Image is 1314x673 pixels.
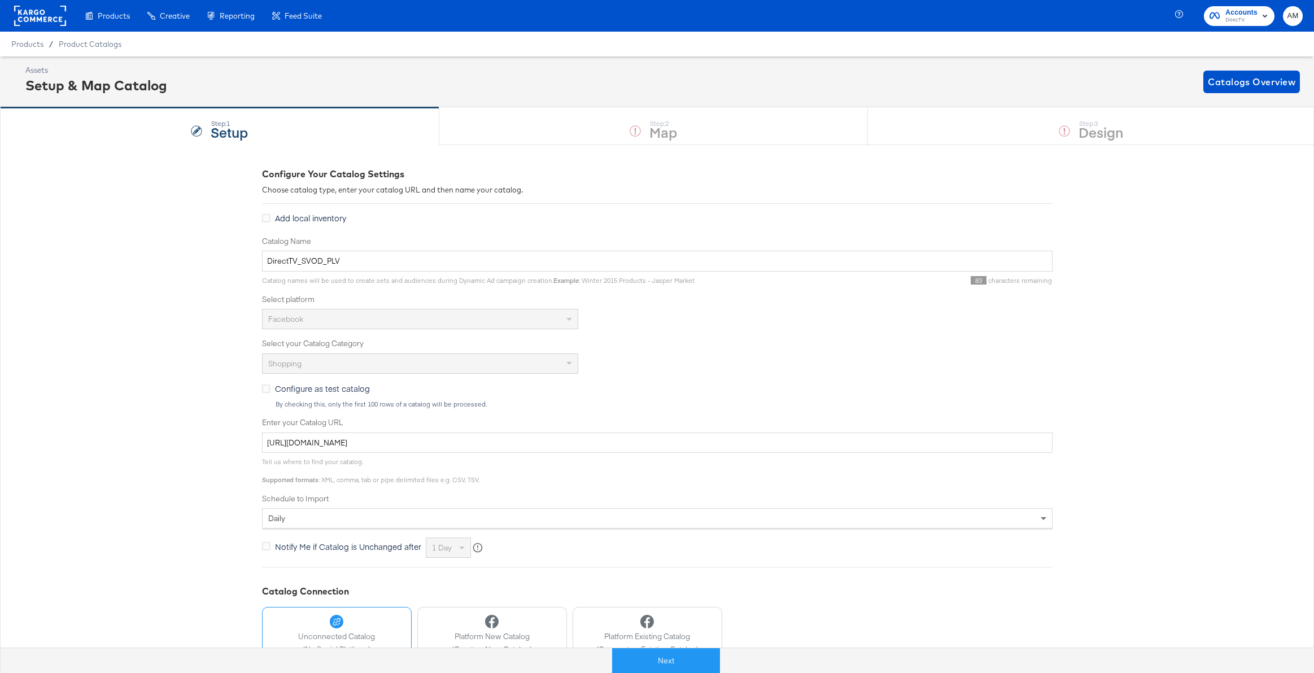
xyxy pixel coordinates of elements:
div: Configure Your Catalog Settings [262,168,1053,181]
div: Assets [25,65,167,76]
label: Schedule to Import [262,493,1053,504]
span: Platform Existing Catalog [596,631,699,642]
span: Products [11,40,43,49]
span: Add local inventory [275,212,346,224]
div: characters remaining [695,276,1053,285]
input: Name your catalog e.g. My Dynamic Product Catalog [262,251,1053,272]
div: Step: 1 [211,120,248,128]
span: Unconnected Catalog [298,631,375,642]
span: Products [98,11,130,20]
button: Platform Existing Catalog(Connect an Existing Catalog) [573,607,722,663]
button: AccountsDirecTV [1204,6,1274,26]
strong: Setup [211,123,248,141]
span: Shopping [268,359,302,369]
span: Creative [160,11,190,20]
button: AM [1283,6,1303,26]
span: Tell us where to find your catalog. : XML, comma, tab or pipe delimited files e.g. CSV, TSV. [262,457,479,484]
div: Setup & Map Catalog [25,76,167,95]
button: Unconnected Catalog(No Social Platform) [262,607,412,663]
span: Accounts [1225,7,1258,19]
span: Catalog names will be used to create sets and audiences during Dynamic Ad campaign creation. : Wi... [262,276,695,285]
span: AM [1287,10,1298,23]
span: 1 day [432,543,452,553]
span: daily [268,513,285,523]
label: Select platform [262,294,1053,305]
span: Configure as test catalog [275,383,370,394]
label: Select your Catalog Category [262,338,1053,349]
strong: Example [553,276,579,285]
span: 83 [971,276,986,285]
a: Product Catalogs [59,40,121,49]
div: By checking this, only the first 100 rows of a catalog will be processed. [275,400,1053,408]
div: Catalog Connection [262,585,1053,598]
input: Enter Catalog URL, e.g. http://www.example.com/products.xml [262,432,1053,453]
span: Notify Me if Catalog is Unchanged after [275,541,421,552]
strong: Supported formats [262,475,318,484]
span: / [43,40,59,49]
span: Reporting [220,11,255,20]
div: Choose catalog type, enter your catalog URL and then name your catalog. [262,185,1053,195]
span: Feed Suite [285,11,322,20]
span: DirecTV [1225,16,1258,25]
span: Facebook [268,314,303,324]
button: Platform New Catalog(Create a New Catalog) [417,607,567,663]
span: Catalogs Overview [1208,74,1295,90]
span: Platform New Catalog [452,631,532,642]
button: Catalogs Overview [1203,71,1300,93]
label: Catalog Name [262,236,1053,247]
label: Enter your Catalog URL [262,417,1053,428]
